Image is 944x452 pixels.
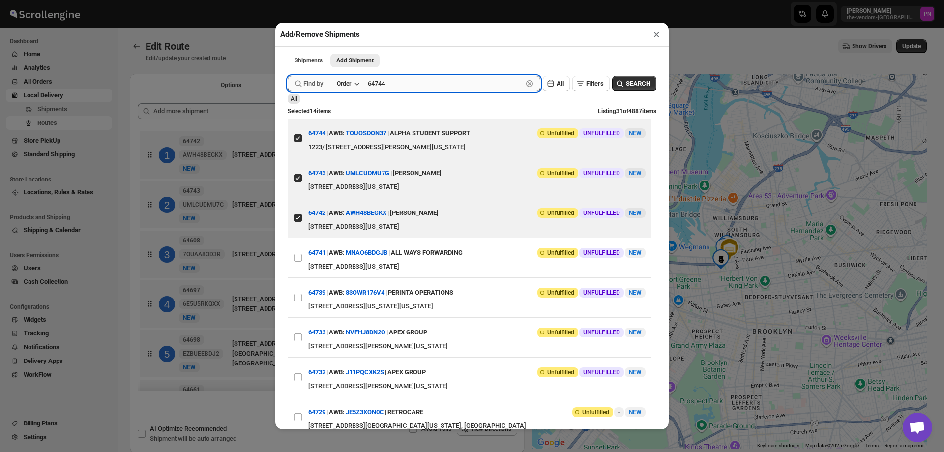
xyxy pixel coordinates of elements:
span: NEW [629,210,642,216]
span: UNFULFILLED [583,289,620,297]
button: TOUOSDON37 [346,129,386,137]
div: [STREET_ADDRESS][US_STATE] [308,222,646,232]
span: Unfulfilled [582,408,609,416]
div: | | [308,244,463,262]
button: 64744 [308,129,325,137]
button: 64739 [308,289,325,296]
span: Listing 31 of 4887 items [598,108,656,115]
button: × [649,28,664,41]
span: AWB: [329,168,345,178]
button: SEARCH [612,76,656,91]
span: AWB: [329,328,345,337]
div: [STREET_ADDRESS][US_STATE][US_STATE] [308,301,646,311]
span: Add Shipment [336,57,374,64]
span: AWB: [329,407,345,417]
div: PERINTA OPERATIONS [388,284,453,301]
div: [STREET_ADDRESS][PERSON_NAME][US_STATE] [308,341,646,351]
button: All [543,76,570,91]
span: AWB: [329,208,345,218]
div: [STREET_ADDRESS][GEOGRAPHIC_DATA][US_STATE], [GEOGRAPHIC_DATA] [308,421,646,431]
div: | | [308,403,423,421]
span: Unfulfilled [547,209,574,217]
span: UNFULFILLED [583,249,620,257]
div: [STREET_ADDRESS][US_STATE] [308,262,646,271]
span: Unfulfilled [547,329,574,336]
div: | | [308,124,470,142]
span: Unfulfilled [547,249,574,257]
div: Order [337,80,351,88]
span: Unfulfilled [547,368,574,376]
span: UNFULFILLED [583,209,620,217]
span: NEW [629,409,642,416]
input: Enter value here [368,76,523,91]
span: All [291,95,297,102]
span: Shipments [295,57,323,64]
button: Order [331,77,365,90]
span: AWB: [329,248,345,258]
span: Unfulfilled [547,129,574,137]
span: AWB: [329,128,345,138]
div: ALL WAYS FORWARDING [391,244,463,262]
span: SEARCH [626,79,650,89]
span: All [557,80,564,87]
span: NEW [629,329,642,336]
span: Filters [586,80,604,87]
div: [STREET_ADDRESS][PERSON_NAME][US_STATE] [308,381,646,391]
span: UNFULFILLED [583,129,620,137]
button: 64733 [308,329,325,336]
span: Unfulfilled [547,289,574,297]
button: Filters [572,76,610,91]
div: Open chat [903,413,932,442]
div: | | [308,324,427,341]
button: JE5Z3XON0C [346,408,384,416]
div: [STREET_ADDRESS][US_STATE] [308,182,646,192]
button: 64729 [308,408,325,416]
span: UNFULFILLED [583,329,620,336]
span: UNFULFILLED [583,368,620,376]
button: 64742 [308,209,325,216]
button: 83OWR176V4 [346,289,384,296]
span: AWB: [329,288,345,298]
span: NEW [629,369,642,376]
span: UNFULFILLED [583,169,620,177]
div: | | [308,164,442,182]
div: APEX GROUP [387,363,426,381]
button: MNAO6BDGJB [346,249,387,256]
span: Unfulfilled [547,169,574,177]
div: | | [308,363,426,381]
span: Selected 14 items [288,108,331,115]
button: J11PQCXK2S [346,368,384,376]
div: Selected Shipments [130,95,525,395]
span: NEW [629,289,642,296]
div: APEX GROUP [389,324,427,341]
button: UMLCUDMU7G [346,169,389,177]
button: 64743 [308,169,325,177]
button: Clear [525,79,534,89]
div: RETROCARE [387,403,423,421]
div: | | [308,284,453,301]
span: AWB: [329,367,345,377]
span: NEW [629,249,642,256]
button: 64741 [308,249,325,256]
button: 64732 [308,368,325,376]
button: NVFHJ8DN2O [346,329,385,336]
h2: Add/Remove Shipments [280,30,360,39]
div: 1223/ [STREET_ADDRESS][PERSON_NAME][US_STATE] [308,142,646,152]
span: NEW [629,130,642,137]
div: [PERSON_NAME] [390,204,439,222]
button: AWH48BEGKX [346,209,386,216]
span: Find by [303,79,323,89]
span: NEW [629,170,642,177]
div: | | [308,204,439,222]
div: [PERSON_NAME] [393,164,442,182]
span: - [618,408,620,416]
div: ALPHA STUDENT SUPPORT [390,124,470,142]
